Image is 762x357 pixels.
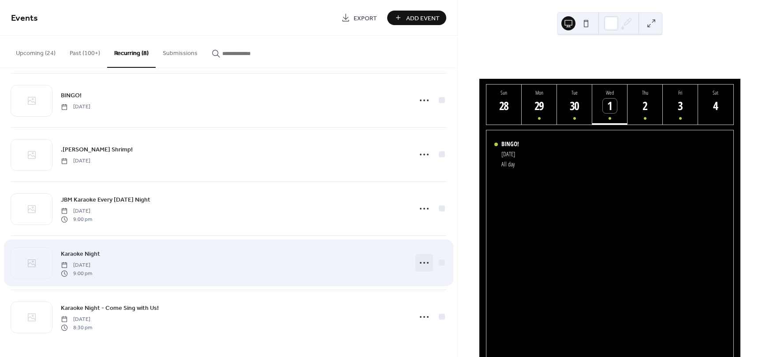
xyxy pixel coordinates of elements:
span: [DATE] [61,157,90,165]
button: Thu2 [628,85,663,125]
div: Sun [489,89,519,96]
div: 29 [532,99,547,113]
a: Karaoke Night [61,249,100,259]
button: Fri3 [663,85,698,125]
span: BINGO! [61,91,82,100]
button: Sun28 [486,85,522,125]
button: Sat4 [698,85,733,125]
button: Past (100+) [63,36,107,67]
span: [DATE] [61,316,92,324]
span: 9:00 pm [61,269,92,277]
div: BINGO! [501,140,519,148]
button: Add Event [387,11,446,25]
span: Karaoke Night - Come Sing with Us! [61,304,159,313]
a: JBM Karaoke Every [DATE] Night [61,195,150,205]
div: 2 [638,99,653,113]
div: Tue [560,89,590,96]
div: Sat [701,89,731,96]
button: Tue30 [557,85,592,125]
div: 30 [568,99,582,113]
span: Export [354,14,377,23]
div: 1 [603,99,617,113]
a: BINGO! [61,90,82,100]
span: Events [11,10,38,27]
div: Wed [595,89,625,96]
div: Mon [524,89,554,96]
span: Add Event [406,14,440,23]
a: Export [335,11,384,25]
button: Upcoming (24) [9,36,63,67]
span: [DATE] [61,103,90,111]
div: 4 [709,99,723,113]
button: Recurring (8) [107,36,156,68]
span: 8:30 pm [61,324,92,331]
span: Karaoke Night [61,250,100,259]
a: .[PERSON_NAME] Shrimp! [61,144,133,155]
button: Mon29 [522,85,557,125]
span: JBM Karaoke Every [DATE] Night [61,195,150,205]
div: Fri [665,89,695,96]
div: [DATE] [479,47,740,58]
a: Karaoke Night - Come Sing with Us! [61,303,159,313]
span: [DATE] [61,207,92,215]
div: All day [501,160,519,168]
button: Submissions [156,36,205,67]
button: Wed1 [592,85,628,125]
div: 3 [673,99,688,113]
div: [DATE] [501,150,519,158]
div: 28 [497,99,512,113]
span: 9:00 pm [61,215,92,223]
div: Thu [630,89,660,96]
span: [DATE] [61,261,92,269]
